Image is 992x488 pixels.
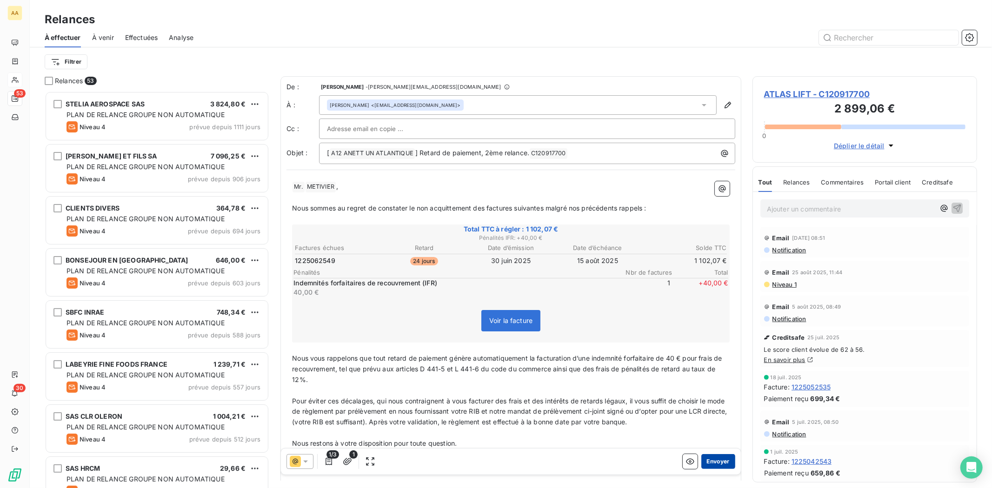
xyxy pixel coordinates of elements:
[80,227,106,235] span: Niveau 4
[169,33,193,42] span: Analyse
[293,269,617,276] span: Pénalités
[326,450,339,459] span: 1/3
[45,54,87,69] button: Filtrer
[286,124,319,133] label: Cc :
[286,149,307,157] span: Objet :
[330,102,460,108] div: <[EMAIL_ADDRESS][DOMAIN_NAME]>
[834,141,885,151] span: Déplier le détail
[530,148,567,159] span: C120917700
[772,315,806,323] span: Notification
[641,256,727,266] td: 1 102,07 €
[922,178,953,186] span: Creditsafe
[792,456,832,466] span: 1225042543
[468,243,554,253] th: Date d’émission
[772,269,790,276] span: Email
[66,152,157,160] span: [PERSON_NAME] ET FILS SA
[211,152,246,160] span: 7 096,25 €
[293,278,613,288] p: Indemnités forfaitaires de recouvrement (IFR)
[792,235,826,241] span: [DATE] 08:51
[771,375,802,380] span: 18 juil. 2025
[764,356,806,363] a: En savoir plus
[67,371,225,379] span: PLAN DE RELANCE GROUPE NON AUTOMATIQUE
[67,215,225,223] span: PLAN DE RELANCE GROUPE NON AUTOMATIQUE
[617,269,672,276] span: Nbr de factures
[783,178,810,186] span: Relances
[764,346,965,353] span: Le score client évolue de 62 à 56.
[188,175,260,183] span: prévue depuis 906 jours
[67,319,225,327] span: PLAN DE RELANCE GROUPE NON AUTOMATIQUE
[188,331,260,339] span: prévue depuis 588 jours
[7,468,22,482] img: Logo LeanPay
[80,279,106,287] span: Niveau 4
[292,204,646,212] span: Nous sommes au regret de constater le non acquittement des factures suivantes malgré nos précéden...
[67,475,225,483] span: PLAN DE RELANCE GROUPE NON AUTOMATIQUE
[764,468,809,478] span: Paiement reçu
[67,163,225,171] span: PLAN DE RELANCE GROUPE NON AUTOMATIQUE
[764,456,790,466] span: Facture :
[213,360,246,368] span: 1 239,71 €
[764,100,965,119] h3: 2 899,06 €
[45,11,95,28] h3: Relances
[293,182,304,192] span: Mr.
[85,77,96,85] span: 53
[216,204,246,212] span: 364,78 €
[216,256,246,264] span: 646,00 €
[66,100,145,108] span: STELIA AEROSPACE SAS
[811,394,840,403] span: 699,34 €
[306,182,336,192] span: METIVIER
[792,270,843,275] span: 25 août 2025, 11:44
[295,256,335,265] span: 1225062549
[615,278,671,297] span: 1
[772,246,806,254] span: Notification
[66,256,188,264] span: BONSEJOUR EN [GEOGRAPHIC_DATA]
[321,84,364,90] span: [PERSON_NAME]
[792,304,841,310] span: 5 août 2025, 08:49
[66,412,122,420] span: SAS CLR OLERON
[293,234,728,242] span: Pénalités IFR : + 40,00 €
[366,84,501,90] span: - [PERSON_NAME][EMAIL_ADDRESS][DOMAIN_NAME]
[772,281,797,288] span: Niveau 1
[67,267,225,275] span: PLAN DE RELANCE GROUPE NON AUTOMATIQUE
[189,123,260,131] span: prévue depuis 1111 jours
[772,334,805,341] span: Creditsafe
[764,382,790,392] span: Facture :
[349,450,358,459] span: 1
[415,149,529,157] span: ] Retard de paiement, 2ème relance.
[188,227,260,235] span: prévue depuis 694 jours
[80,383,106,391] span: Niveau 4
[330,102,369,108] span: [PERSON_NAME]
[410,257,438,265] span: 24 jours
[759,178,772,186] span: Tout
[80,331,106,339] span: Niveau 4
[294,243,380,253] th: Factures échues
[327,122,427,136] input: Adresse email en copie ...
[213,412,246,420] span: 1 004,21 €
[80,435,106,443] span: Niveau 4
[672,269,728,276] span: Total
[641,243,727,253] th: Solde TTC
[67,423,225,431] span: PLAN DE RELANCE GROUPE NON AUTOMATIQUE
[80,175,106,183] span: Niveau 4
[555,243,641,253] th: Date d’échéance
[763,132,766,139] span: 0
[80,123,106,131] span: Niveau 4
[819,30,959,45] input: Rechercher
[381,243,467,253] th: Retard
[831,140,899,151] button: Déplier le détail
[792,382,831,392] span: 1225052535
[286,100,319,110] label: À :
[811,468,840,478] span: 659,86 €
[92,33,114,42] span: À venir
[188,279,260,287] span: prévue depuis 603 jours
[13,384,26,392] span: 30
[821,178,864,186] span: Commentaires
[66,308,105,316] span: SBFC INRAE
[188,383,260,391] span: prévue depuis 557 jours
[293,224,728,234] span: Total TTC à régler : 1 102,07 €
[66,204,120,212] span: CLIENTS DIVERS
[772,418,790,426] span: Email
[489,317,533,324] span: Voir la facture
[292,439,457,447] span: Nous restons à votre disposition pour toute question.
[327,149,329,157] span: [
[293,288,613,297] p: 40,00 €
